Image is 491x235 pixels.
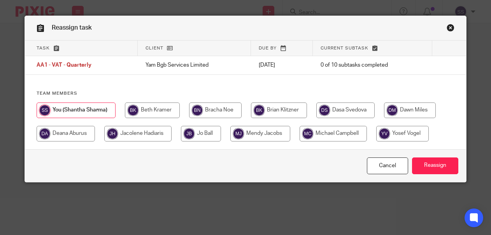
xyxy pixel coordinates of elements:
[259,46,277,50] span: Due by
[146,61,243,69] p: Yam Bgb Services Limited
[37,63,91,68] span: AA1 - VAT - Quarterly
[367,157,408,174] a: Close this dialog window
[313,56,432,75] td: 0 of 10 subtasks completed
[52,25,92,31] span: Reassign task
[37,46,50,50] span: Task
[321,46,368,50] span: Current subtask
[37,90,454,97] h4: Team members
[146,46,163,50] span: Client
[447,24,454,34] a: Close this dialog window
[412,157,458,174] input: Reassign
[259,61,305,69] p: [DATE]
